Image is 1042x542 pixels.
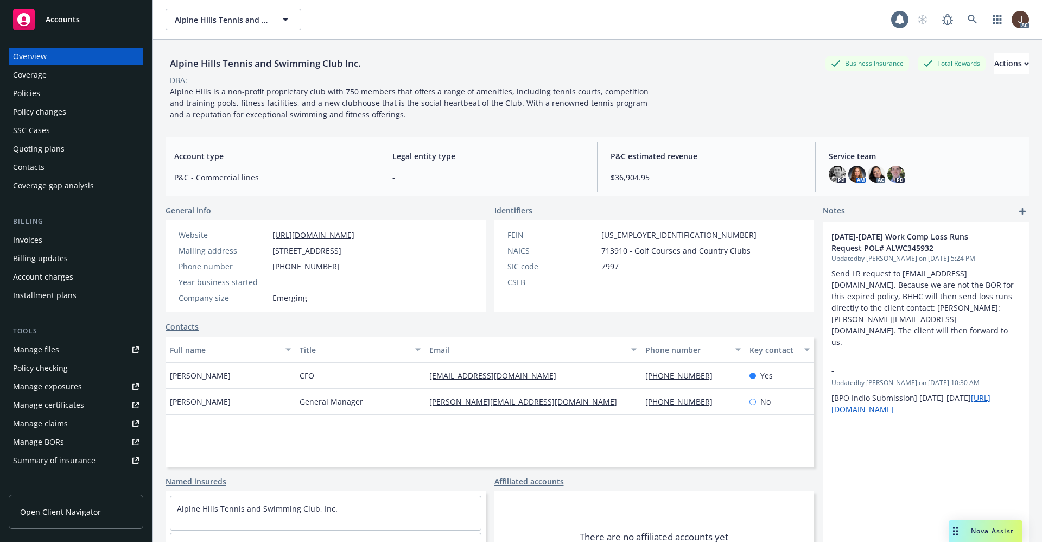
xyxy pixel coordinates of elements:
[425,337,641,363] button: Email
[912,9,933,30] a: Start snowing
[9,66,143,84] a: Coverage
[179,276,268,288] div: Year business started
[295,337,425,363] button: Title
[170,396,231,407] span: [PERSON_NAME]
[46,15,80,24] span: Accounts
[971,526,1014,535] span: Nova Assist
[174,172,366,183] span: P&C - Commercial lines
[507,229,597,241] div: FEIN
[601,261,619,272] span: 7997
[749,344,798,356] div: Key contact
[831,268,1016,347] span: Send LR request to [EMAIL_ADDRESS][DOMAIN_NAME]. Because we are not the BOR for this expired poli...
[13,452,96,469] div: Summary of insurance
[831,254,1020,263] span: Updated by [PERSON_NAME] on [DATE] 5:24 PM
[9,159,143,176] a: Contacts
[9,341,143,358] a: Manage files
[937,9,958,30] a: Report a Bug
[179,261,268,272] div: Phone number
[1012,11,1029,28] img: photo
[9,216,143,227] div: Billing
[601,245,751,256] span: 713910 - Golf Courses and Country Clubs
[831,378,1020,388] span: Updated by [PERSON_NAME] on [DATE] 10:30 AM
[170,74,190,86] div: DBA: -
[949,520,962,542] div: Drag to move
[9,452,143,469] a: Summary of insurance
[611,172,802,183] span: $36,904.95
[829,166,846,183] img: photo
[9,378,143,395] a: Manage exposures
[179,229,268,241] div: Website
[13,378,82,395] div: Manage exposures
[429,396,626,407] a: [PERSON_NAME][EMAIL_ADDRESS][DOMAIN_NAME]
[601,229,757,241] span: [US_EMPLOYER_IDENTIFICATION_NUMBER]
[272,292,307,304] span: Emerging
[429,370,565,381] a: [EMAIL_ADDRESS][DOMAIN_NAME]
[823,356,1029,424] div: -Updatedby [PERSON_NAME] on [DATE] 10:30 AM[BPO Indio Submission] [DATE]-[DATE][URL][DOMAIN_NAME]
[1016,205,1029,218] a: add
[9,85,143,102] a: Policies
[13,140,65,157] div: Quoting plans
[9,326,143,337] div: Tools
[13,48,47,65] div: Overview
[429,344,625,356] div: Email
[645,396,721,407] a: [PHONE_NUMBER]
[392,172,584,183] span: -
[300,396,363,407] span: General Manager
[9,360,143,377] a: Policy checking
[166,56,365,71] div: Alpine Hills Tennis and Swimming Club Inc.
[166,476,226,487] a: Named insureds
[831,392,1020,415] p: [BPO Indio Submission] [DATE]-[DATE]
[392,150,584,162] span: Legal entity type
[507,245,597,256] div: NAICS
[170,344,279,356] div: Full name
[177,503,338,514] a: Alpine Hills Tennis and Swimming Club, Inc.
[760,370,773,381] span: Yes
[175,14,269,26] span: Alpine Hills Tennis and Swimming Club Inc.
[20,506,101,518] span: Open Client Navigator
[760,396,771,407] span: No
[179,245,268,256] div: Mailing address
[641,337,745,363] button: Phone number
[13,177,94,194] div: Coverage gap analysis
[13,122,50,139] div: SSC Cases
[272,230,354,240] a: [URL][DOMAIN_NAME]
[166,321,199,332] a: Contacts
[13,250,68,267] div: Billing updates
[13,415,68,432] div: Manage claims
[170,86,651,119] span: Alpine Hills is a non-profit proprietary club with 750 members that offers a range of amenities, ...
[9,140,143,157] a: Quoting plans
[829,150,1020,162] span: Service team
[300,370,314,381] span: CFO
[9,415,143,432] a: Manage claims
[166,337,295,363] button: Full name
[831,365,992,376] span: -
[645,344,728,356] div: Phone number
[9,433,143,451] a: Manage BORs
[13,360,68,377] div: Policy checking
[170,370,231,381] span: [PERSON_NAME]
[13,66,47,84] div: Coverage
[9,250,143,267] a: Billing updates
[13,341,59,358] div: Manage files
[272,261,340,272] span: [PHONE_NUMBER]
[494,476,564,487] a: Affiliated accounts
[601,276,604,288] span: -
[174,150,366,162] span: Account type
[994,53,1029,74] button: Actions
[823,222,1029,356] div: [DATE]-[DATE] Work Comp Loss Runs Request POL# ALWC345932Updatedby [PERSON_NAME] on [DATE] 5:24 P...
[645,370,721,381] a: [PHONE_NUMBER]
[9,287,143,304] a: Installment plans
[507,276,597,288] div: CSLB
[745,337,814,363] button: Key contact
[507,261,597,272] div: SIC code
[13,433,64,451] div: Manage BORs
[9,177,143,194] a: Coverage gap analysis
[9,396,143,414] a: Manage certificates
[848,166,866,183] img: photo
[13,85,40,102] div: Policies
[9,268,143,286] a: Account charges
[13,103,66,121] div: Policy changes
[823,205,845,218] span: Notes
